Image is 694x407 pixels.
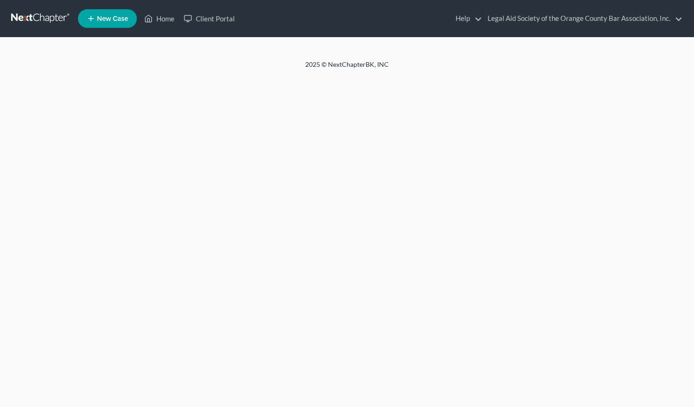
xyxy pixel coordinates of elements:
a: Help [451,10,482,27]
new-legal-case-button: New Case [78,9,137,28]
a: Client Portal [179,10,239,27]
div: 2025 © NextChapterBK, INC [83,60,611,77]
a: Legal Aid Society of the Orange County Bar Association, Inc. [483,10,682,27]
a: Home [140,10,179,27]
